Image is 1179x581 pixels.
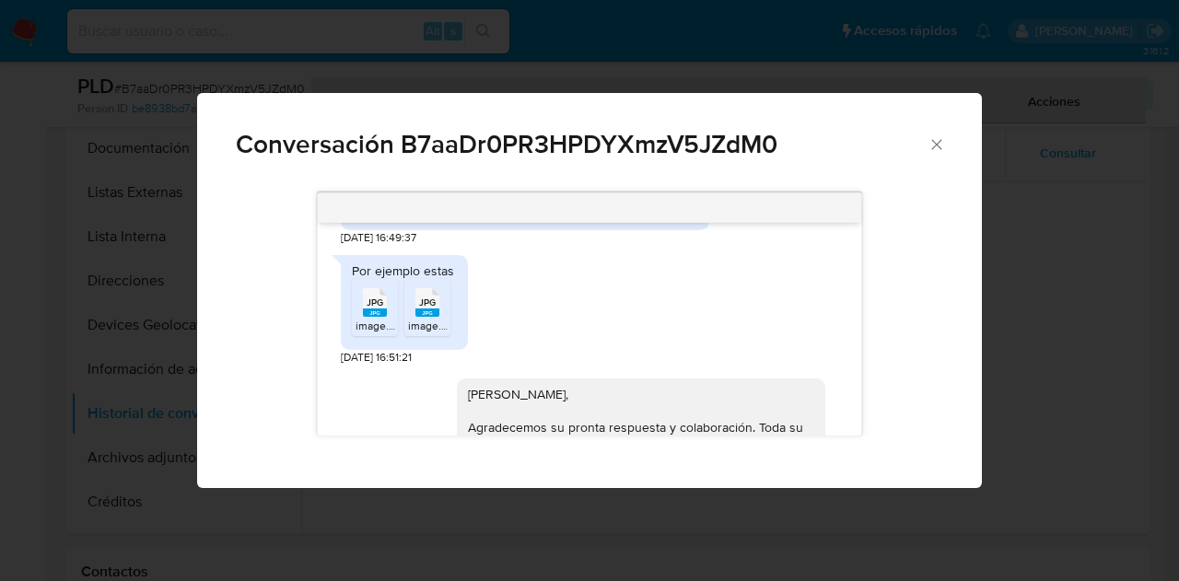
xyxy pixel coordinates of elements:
span: Conversación B7aaDr0PR3HPDYXmzV5JZdM0 [236,132,928,157]
span: image.jpg [356,318,404,333]
div: Por ejemplo estas [352,262,457,279]
span: JPG [419,296,436,308]
div: Comunicación [197,93,982,489]
button: Cerrar [928,135,944,152]
span: JPG [367,296,383,308]
span: image.jpg [408,318,457,333]
span: [DATE] 16:49:37 [341,230,416,246]
span: [DATE] 16:51:21 [341,350,412,366]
